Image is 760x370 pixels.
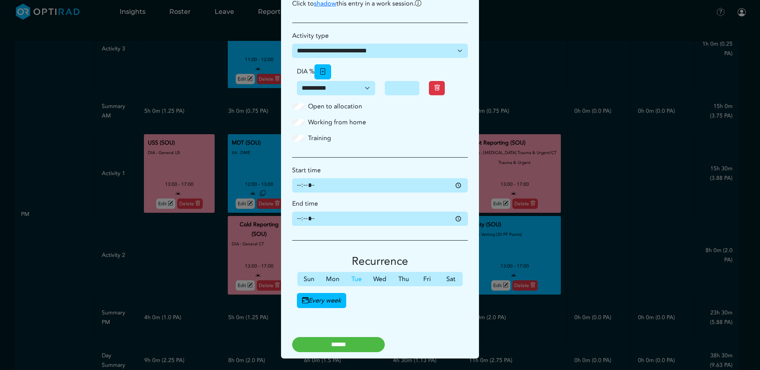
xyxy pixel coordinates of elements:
[308,133,331,143] label: Training
[368,272,392,286] label: Wed
[392,272,415,286] label: Thu
[321,272,344,286] label: Mon
[292,199,318,208] label: End time
[292,255,468,268] h3: Recurrence
[292,64,468,79] div: DIA %
[297,293,346,308] i: Every week
[439,272,463,286] label: Sat
[415,272,439,286] label: Fri
[345,272,368,286] label: Tue
[308,118,366,127] label: Working from home
[297,272,321,286] label: Sun
[308,102,362,111] label: Open to allocation
[292,31,329,40] label: Activity type
[292,166,321,175] label: Start time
